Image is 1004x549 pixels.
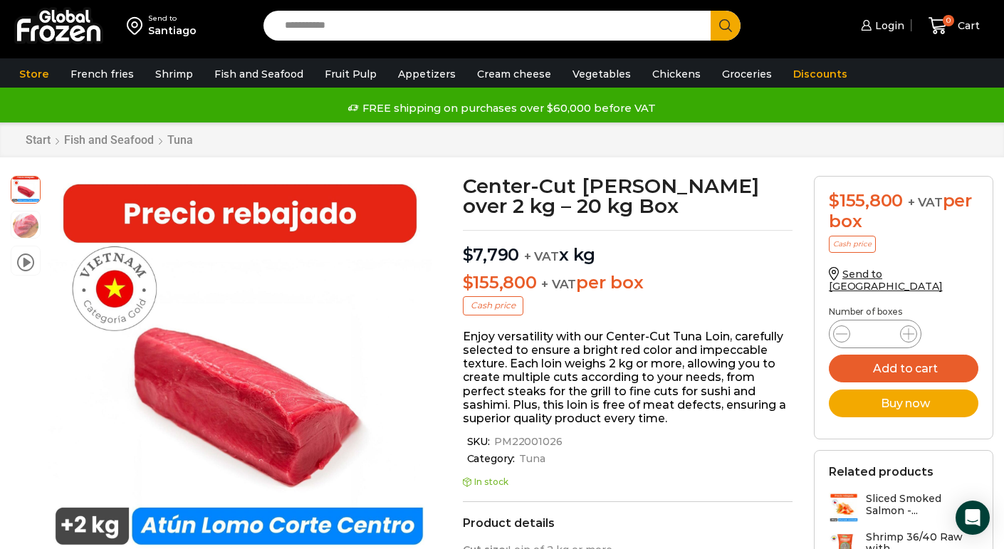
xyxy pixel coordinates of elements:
font: Cash price [471,300,516,310]
font: Store [19,68,49,80]
font: Sliced Smoked Salmon -... [866,492,941,517]
a: Sliced Smoked Salmon -... [829,493,978,523]
font: Fruit Pulp [325,68,377,80]
a: Appetizers [391,61,463,88]
font: $ [463,272,474,293]
a: 0 Cart [919,9,990,43]
font: $ [829,190,840,211]
font: SKU: [465,435,490,448]
font: French fries [70,68,134,80]
font: Vegetables [572,68,631,80]
font: Product details [463,516,555,530]
font: 0 [946,16,951,24]
font: Fish and Seafood [64,133,154,147]
a: Send to [GEOGRAPHIC_DATA] [829,268,943,293]
font: 155,800 [473,272,536,293]
a: Groceries [715,61,779,88]
button: Add to cart [829,355,978,382]
font: Buy now [881,397,930,410]
font: Cash price [833,239,872,249]
font: Shrimp [155,68,193,80]
a: Vegetables [565,61,638,88]
font: Discounts [793,68,847,80]
font: Number of boxes [829,306,902,317]
a: Fish and Seafood [207,61,310,88]
span: center-cut tuna [11,174,40,203]
a: Fruit Pulp [318,61,384,88]
font: Groceries [722,68,772,80]
font: Tuna [167,133,193,147]
input: Product quantity [862,324,889,344]
font: + VAT [524,249,559,263]
a: Tuna [515,453,545,465]
img: address-field-icon.svg [127,14,148,38]
div: Open Intercom Messenger [956,501,990,535]
font: Start [26,133,51,147]
font: Category: [465,452,516,465]
a: Discounts [786,61,854,88]
font: Login [875,19,904,32]
font: Appetizers [398,68,456,80]
font: Santiago [148,24,197,37]
button: Buy now [829,389,978,417]
font: $ [463,244,474,265]
a: Login [857,11,904,40]
a: Tuna [167,133,194,147]
span: tuna-loin-cut [11,211,40,240]
font: Center-Cut [PERSON_NAME] over 2 kg – 20 kg Box [463,174,759,218]
font: + VAT [541,277,576,291]
font: Related products [829,465,934,479]
nav: Breadcrumb [25,133,194,147]
a: Chickens [645,61,708,88]
font: Chickens [652,68,701,80]
font: per box [576,272,643,293]
font: Cream cheese [477,68,551,80]
a: Store [12,61,56,88]
font: Add to cart [873,362,937,375]
font: 7,790 [473,244,519,265]
a: Start [25,133,51,147]
font: Enjoy versatility with our Center-Cut Tuna Loin, carefully selected to ensure a bright red color ... [463,330,786,425]
a: Cream cheese [470,61,558,88]
font: PM22001026 [492,435,563,448]
font: x kg [559,244,595,265]
font: + VAT [908,195,943,209]
font: 155,800 [840,190,903,211]
font: Cart [958,19,980,32]
a: French fries [63,61,141,88]
a: Fish and Seafood [63,133,155,147]
button: Search button [711,11,741,41]
font: Fish and Seafood [214,68,303,80]
font: per box [829,190,972,231]
font: In stock [474,476,508,487]
a: Shrimp [148,61,200,88]
font: Tuna [517,452,545,465]
font: Send to [148,14,177,23]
